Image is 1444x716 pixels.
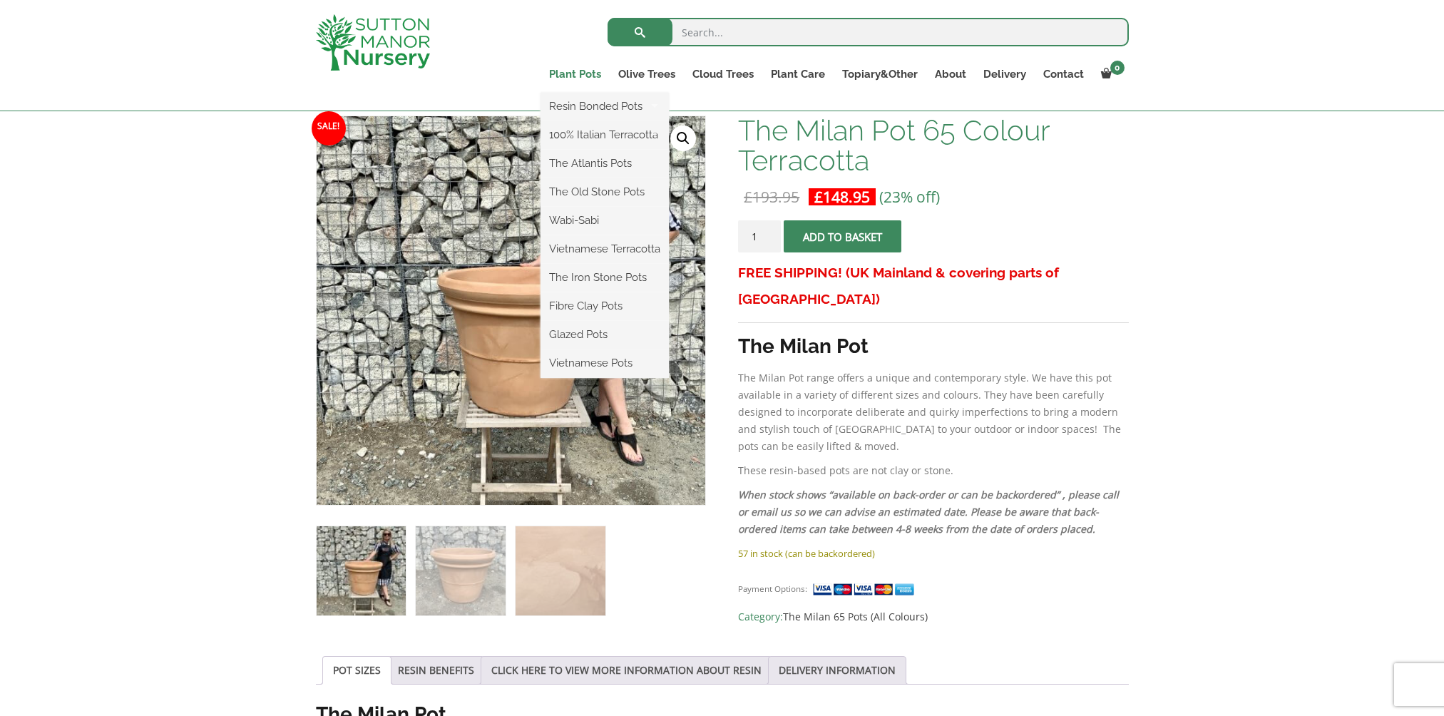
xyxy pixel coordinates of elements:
a: View full-screen image gallery [670,126,696,151]
img: The Milan Pot 65 Colour Terracotta [317,526,406,615]
span: £ [744,187,752,207]
a: The Atlantis Pots [541,153,669,174]
a: Fibre Clay Pots [541,295,669,317]
a: About [926,64,975,84]
a: Topiary&Other [834,64,926,84]
strong: The Milan Pot [738,334,869,358]
span: Sale! [312,111,346,145]
a: POT SIZES [333,657,381,684]
a: Resin Bonded Pots [541,96,669,117]
span: (23% off) [879,187,940,207]
a: Plant Care [762,64,834,84]
a: 0 [1092,64,1129,84]
em: When stock shows “available on back-order or can be backordered” , please call or email us so we ... [738,488,1119,536]
span: 0 [1110,61,1125,75]
a: RESIN BENEFITS [398,657,474,684]
a: Vietnamese Pots [541,352,669,374]
a: The Iron Stone Pots [541,267,669,288]
p: The Milan Pot range offers a unique and contemporary style. We have this pot available in a varie... [738,369,1128,455]
h3: FREE SHIPPING! (UK Mainland & covering parts of [GEOGRAPHIC_DATA]) [738,260,1128,312]
img: The Milan Pot 65 Colour Terracotta - Image 2 [416,526,505,615]
a: The Milan 65 Pots (All Colours) [783,610,928,623]
img: payment supported [812,582,919,597]
a: 100% Italian Terracotta [541,124,669,145]
a: Cloud Trees [684,64,762,84]
small: Payment Options: [738,583,807,594]
a: Olive Trees [610,64,684,84]
a: Plant Pots [541,64,610,84]
h1: The Milan Pot 65 Colour Terracotta [738,116,1128,175]
p: 57 in stock (can be backordered) [738,545,1128,562]
a: Delivery [975,64,1035,84]
span: Category: [738,608,1128,625]
img: The Milan Pot 65 Colour Terracotta - Image 3 [516,526,605,615]
a: DELIVERY INFORMATION [779,657,896,684]
a: Contact [1035,64,1092,84]
a: Wabi-Sabi [541,210,669,231]
button: Add to basket [784,220,901,252]
input: Search... [608,18,1129,46]
span: £ [814,187,823,207]
bdi: 148.95 [814,187,870,207]
input: Product quantity [738,220,781,252]
a: Vietnamese Terracotta [541,238,669,260]
a: CLICK HERE TO VIEW MORE INFORMATION ABOUT RESIN [491,657,762,684]
a: The Old Stone Pots [541,181,669,203]
p: These resin-based pots are not clay or stone. [738,462,1128,479]
img: logo [316,14,430,71]
bdi: 193.95 [744,187,799,207]
a: Glazed Pots [541,324,669,345]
